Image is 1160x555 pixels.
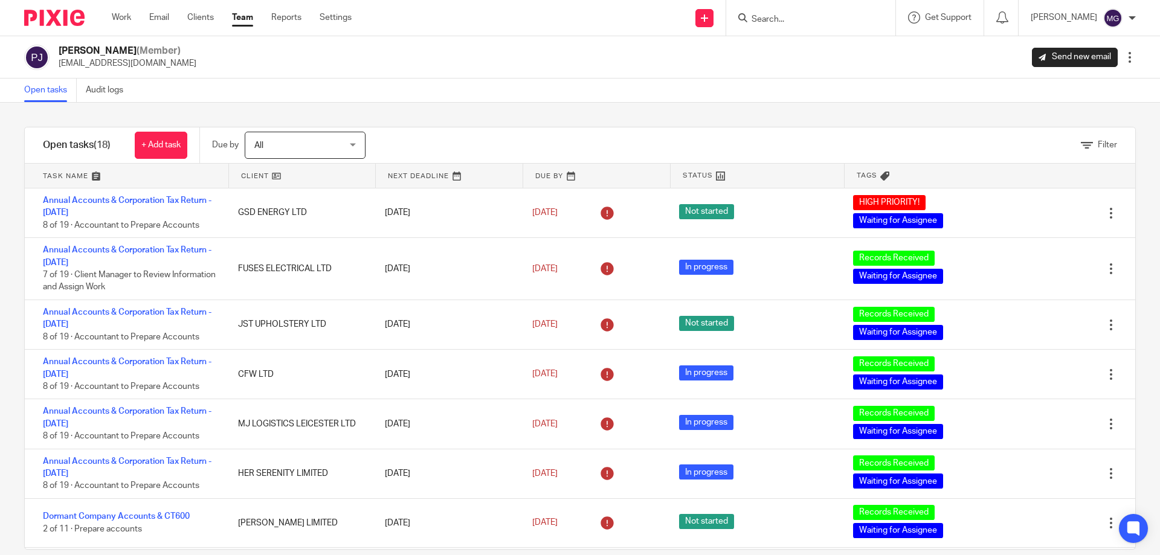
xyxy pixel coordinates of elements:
span: Records Received [853,505,935,520]
a: Reports [271,11,301,24]
span: 8 of 19 · Accountant to Prepare Accounts [43,333,199,341]
span: 8 of 19 · Accountant to Prepare Accounts [43,221,199,229]
div: CFW LTD [226,362,373,387]
a: + Add task [135,132,187,159]
span: Waiting for Assignee [853,269,943,284]
div: [DATE] [373,362,520,387]
a: Email [149,11,169,24]
span: 8 of 19 · Accountant to Prepare Accounts [43,432,199,440]
span: [DATE] [532,208,558,217]
div: JST UPHOLSTERY LTD [226,312,373,336]
div: GSD ENERGY LTD [226,201,373,225]
div: FUSES ELECTRICAL LTD [226,257,373,281]
span: Waiting for Assignee [853,213,943,228]
span: Waiting for Assignee [853,523,943,538]
span: [DATE] [532,370,558,379]
span: 8 of 19 · Accountant to Prepare Accounts [43,481,199,490]
img: svg%3E [24,45,50,70]
div: [DATE] [373,201,520,225]
span: (18) [94,140,111,150]
a: Clients [187,11,214,24]
a: Annual Accounts & Corporation Tax Return - [DATE] [43,308,211,329]
div: HER SERENITY LIMITED [226,461,373,486]
div: [PERSON_NAME] LIMITED [226,511,373,535]
a: Dormant Company Accounts & CT600 [43,512,190,521]
a: Audit logs [86,79,132,102]
div: [DATE] [373,257,520,281]
span: 8 of 19 · Accountant to Prepare Accounts [43,382,199,391]
span: Records Received [853,455,935,470]
span: In progress [679,415,733,430]
p: [PERSON_NAME] [1031,11,1097,24]
span: Waiting for Assignee [853,424,943,439]
div: [DATE] [373,412,520,436]
span: HIGH PRIORITY! [853,195,926,210]
span: [DATE] [532,420,558,428]
span: Records Received [853,356,935,371]
span: Not started [679,316,734,331]
span: Records Received [853,406,935,421]
img: Pixie [24,10,85,26]
input: Search [750,14,859,25]
span: Waiting for Assignee [853,325,943,340]
span: Waiting for Assignee [853,473,943,489]
span: Not started [679,204,734,219]
a: Annual Accounts & Corporation Tax Return - [DATE] [43,196,211,217]
img: svg%3E [1103,8,1123,28]
span: In progress [679,464,733,480]
span: Waiting for Assignee [853,374,943,390]
a: Settings [320,11,352,24]
span: [DATE] [532,320,558,329]
p: [EMAIL_ADDRESS][DOMAIN_NAME] [59,57,196,69]
a: Annual Accounts & Corporation Tax Return - [DATE] [43,358,211,378]
h1: Open tasks [43,139,111,152]
span: (Member) [137,46,181,56]
span: In progress [679,365,733,380]
div: MJ LOGISTICS LEICESTER LTD [226,412,373,436]
span: Status [683,170,713,181]
a: Annual Accounts & Corporation Tax Return - [DATE] [43,246,211,266]
a: Annual Accounts & Corporation Tax Return - [DATE] [43,407,211,428]
span: Tags [857,170,877,181]
span: Records Received [853,307,935,322]
span: 2 of 11 · Prepare accounts [43,525,142,533]
span: [DATE] [532,469,558,478]
span: Not started [679,514,734,529]
h2: [PERSON_NAME] [59,45,196,57]
span: Filter [1098,141,1117,149]
a: Work [112,11,131,24]
a: Annual Accounts & Corporation Tax Return - [DATE] [43,457,211,478]
div: [DATE] [373,511,520,535]
div: [DATE] [373,461,520,486]
a: Send new email [1032,48,1118,67]
span: [DATE] [532,519,558,527]
span: In progress [679,260,733,275]
span: All [254,141,263,150]
span: Get Support [925,13,971,22]
p: Due by [212,139,239,151]
a: Open tasks [24,79,77,102]
div: [DATE] [373,312,520,336]
span: Records Received [853,251,935,266]
span: 7 of 19 · Client Manager to Review Information and Assign Work [43,271,216,292]
a: Team [232,11,253,24]
span: [DATE] [532,265,558,273]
